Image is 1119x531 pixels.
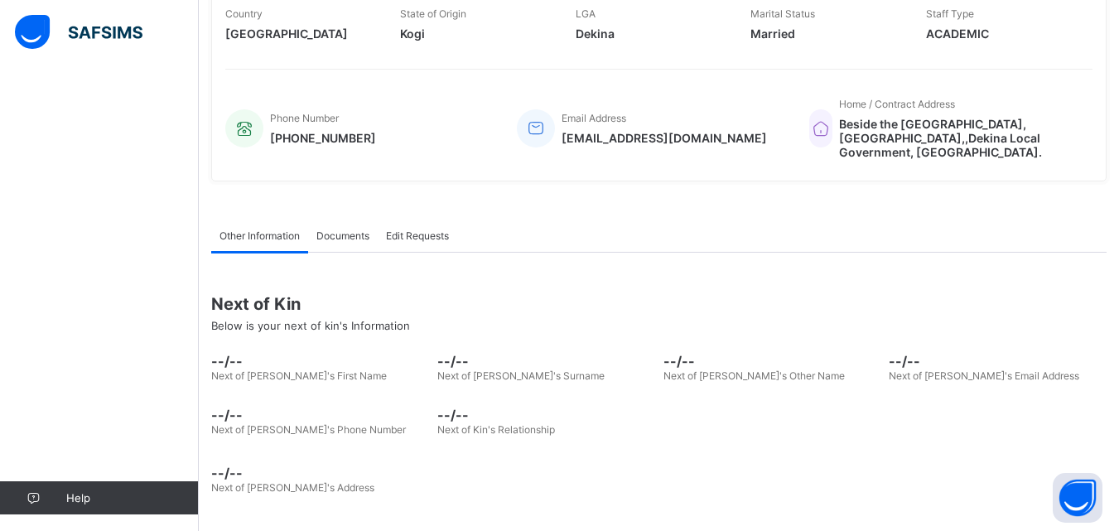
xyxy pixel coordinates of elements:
[211,319,410,332] span: Below is your next of kin's Information
[211,407,429,423] span: --/--
[926,7,974,20] span: Staff Type
[219,229,300,242] span: Other Information
[1053,473,1102,523] button: Open asap
[576,27,726,41] span: Dekina
[270,131,376,145] span: [PHONE_NUMBER]
[576,7,596,20] span: LGA
[400,7,466,20] span: State of Origin
[663,369,845,382] span: Next of [PERSON_NAME]'s Other Name
[15,15,142,50] img: safsims
[562,112,626,124] span: Email Address
[225,7,263,20] span: Country
[926,27,1076,41] span: ACADEMIC
[386,229,449,242] span: Edit Requests
[211,353,429,369] span: --/--
[889,369,1079,382] span: Next of [PERSON_NAME]'s Email Address
[437,407,655,423] span: --/--
[750,27,900,41] span: Married
[437,423,555,436] span: Next of Kin's Relationship
[663,353,881,369] span: --/--
[211,369,387,382] span: Next of [PERSON_NAME]'s First Name
[211,423,406,436] span: Next of [PERSON_NAME]'s Phone Number
[437,369,605,382] span: Next of [PERSON_NAME]'s Surname
[270,112,339,124] span: Phone Number
[225,27,375,41] span: [GEOGRAPHIC_DATA]
[211,465,1107,481] span: --/--
[211,481,374,494] span: Next of [PERSON_NAME]'s Address
[750,7,815,20] span: Marital Status
[562,131,767,145] span: [EMAIL_ADDRESS][DOMAIN_NAME]
[889,353,1107,369] span: --/--
[437,353,655,369] span: --/--
[839,117,1076,159] span: Beside the [GEOGRAPHIC_DATA], [GEOGRAPHIC_DATA],,Dekina Local Government, [GEOGRAPHIC_DATA].
[839,98,955,110] span: Home / Contract Address
[316,229,369,242] span: Documents
[211,294,1107,314] span: Next of Kin
[66,491,198,504] span: Help
[400,27,550,41] span: Kogi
